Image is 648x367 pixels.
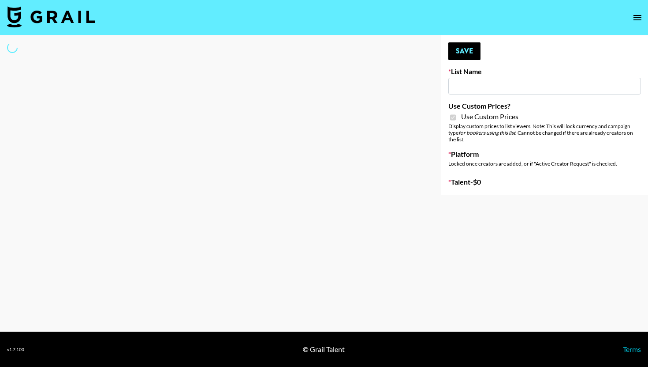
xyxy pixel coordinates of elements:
div: v 1.7.100 [7,347,24,352]
label: Use Custom Prices? [448,102,641,110]
button: open drawer [629,9,646,26]
div: © Grail Talent [303,345,345,354]
a: Terms [623,345,641,353]
button: Save [448,42,480,60]
label: List Name [448,67,641,76]
img: Grail Talent [7,6,95,27]
div: Display custom prices to list viewers. Note: This will lock currency and campaign type . Cannot b... [448,123,641,143]
label: Platform [448,150,641,159]
label: Talent - $ 0 [448,178,641,186]
div: Locked once creators are added, or if "Active Creator Request" is checked. [448,160,641,167]
span: Use Custom Prices [461,112,518,121]
em: for bookers using this list [458,129,515,136]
